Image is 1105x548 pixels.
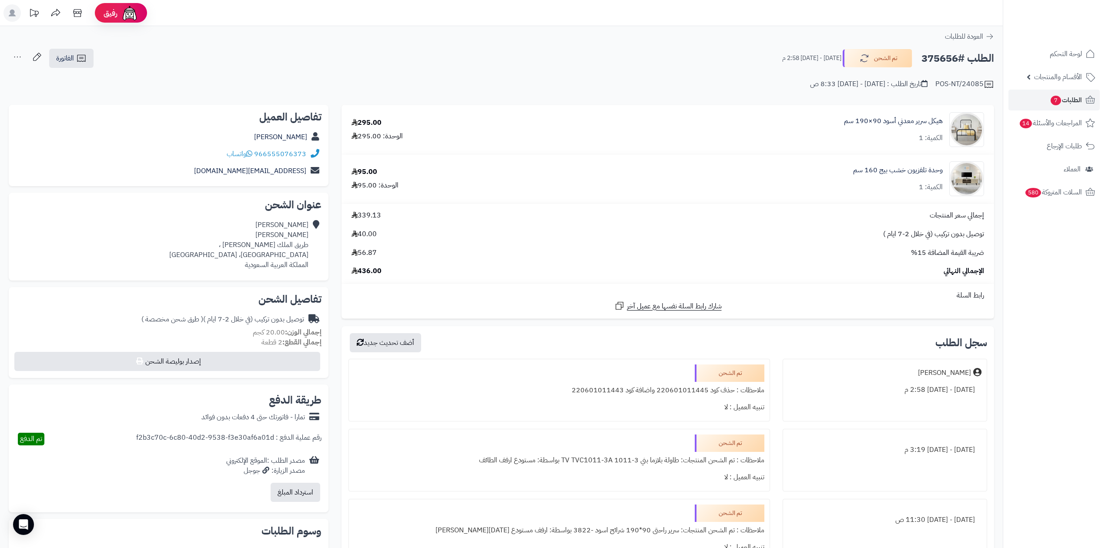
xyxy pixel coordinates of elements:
a: العملاء [1008,159,1100,180]
div: توصيل بدون تركيب (في خلال 2-7 ايام ) [141,314,304,324]
span: رفيق [104,8,117,18]
div: POS-NT/24085 [935,79,994,90]
a: تحديثات المنصة [23,4,45,24]
span: ( طرق شحن مخصصة ) [141,314,203,324]
a: واتساب [227,149,252,159]
div: الكمية: 1 [919,133,943,143]
div: تم الشحن [695,364,764,382]
span: 14 [1020,119,1032,128]
a: المراجعات والأسئلة14 [1008,113,1100,134]
strong: إجمالي الوزن: [285,327,321,337]
a: هيكل سرير معدني أسود 90×190 سم [844,116,943,126]
span: العودة للطلبات [945,31,983,42]
img: 1750490663-220601011443-90x90.jpg [950,161,984,196]
span: تم الدفع [20,434,42,444]
a: 966555076373 [254,149,306,159]
h2: طريقة الدفع [269,395,321,405]
a: [PERSON_NAME] [254,132,307,142]
a: وحدة تلفزيون خشب بيج 160 سم [853,165,943,175]
div: الكمية: 1 [919,182,943,192]
small: 20.00 كجم [253,327,321,337]
div: [PERSON_NAME] [918,368,971,378]
div: [DATE] - [DATE] 11:30 ص [788,511,981,528]
button: تم الشحن [843,49,912,67]
span: المراجعات والأسئلة [1019,117,1082,129]
small: [DATE] - [DATE] 2:58 م [782,54,841,63]
a: طلبات الإرجاع [1008,136,1100,157]
h3: سجل الطلب [935,337,987,348]
div: ملاحظات : تم الشحن المنتجات: طاولة بلازما بني 3-1011 TV TVC1011-3A بواسطة: مستودع ارفف الطائف [354,452,764,469]
div: 295.00 [352,118,382,128]
small: 2 قطعة [261,337,321,348]
span: 40.00 [352,229,377,239]
span: 56.87 [352,248,377,258]
h2: الطلب #375656 [921,50,994,67]
span: 339.13 [352,211,381,221]
a: الفاتورة [49,49,94,68]
span: 580 [1025,188,1041,197]
div: الوحدة: 295.00 [352,131,403,141]
span: الأقسام والمنتجات [1034,71,1082,83]
span: لوحة التحكم [1050,48,1082,60]
div: مصدر الطلب :الموقع الإلكتروني [226,456,305,476]
h2: عنوان الشحن [16,200,321,210]
span: توصيل بدون تركيب (في خلال 2-7 ايام ) [883,229,984,239]
h2: وسوم الطلبات [16,526,321,536]
span: 7 [1051,96,1061,105]
div: تنبيه العميل : لا [354,399,764,416]
span: الطلبات [1050,94,1082,106]
span: طلبات الإرجاع [1047,140,1082,152]
button: إصدار بوليصة الشحن [14,352,320,371]
img: 1754548425-110101010022-90x90.jpg [950,112,984,147]
div: الوحدة: 95.00 [352,180,398,190]
div: [DATE] - [DATE] 3:19 م [788,441,981,458]
div: مصدر الزيارة: جوجل [226,466,305,476]
span: إجمالي سعر المنتجات [930,211,984,221]
span: الفاتورة [56,53,74,63]
img: ai-face.png [121,4,138,22]
span: 436.00 [352,266,382,276]
div: ملاحظات : حذف كود 220601011445 واضافة كود 220601011443 [354,382,764,399]
div: [DATE] - [DATE] 2:58 م [788,381,981,398]
div: [PERSON_NAME] [PERSON_NAME] طريق الملك [PERSON_NAME] ، [GEOGRAPHIC_DATA]، [GEOGRAPHIC_DATA] الممل... [169,220,308,270]
div: تم الشحن [695,505,764,522]
strong: إجمالي القطع: [282,337,321,348]
div: رقم عملية الدفع : f2b3c70c-6c80-40d2-9538-f3e30af6a01d [136,433,321,445]
a: السلات المتروكة580 [1008,182,1100,203]
h2: تفاصيل الشحن [16,294,321,304]
span: الإجمالي النهائي [944,266,984,276]
span: العملاء [1064,163,1081,175]
button: أضف تحديث جديد [350,333,421,352]
a: الطلبات7 [1008,90,1100,110]
div: تمارا - فاتورتك حتى 4 دفعات بدون فوائد [201,412,305,422]
div: Open Intercom Messenger [13,514,34,535]
a: شارك رابط السلة نفسها مع عميل آخر [614,301,722,311]
span: شارك رابط السلة نفسها مع عميل آخر [627,301,722,311]
a: [EMAIL_ADDRESS][DOMAIN_NAME] [194,166,306,176]
div: ملاحظات : تم الشحن المنتجات: سرير راحتى 90*190 شرائح اسود -3822 بواسطة: ارفف مستودع [DATE][PERSON... [354,522,764,539]
span: ضريبة القيمة المضافة 15% [911,248,984,258]
div: رابط السلة [345,291,991,301]
div: تاريخ الطلب : [DATE] - [DATE] 8:33 ص [810,79,928,89]
button: استرداد المبلغ [271,483,320,502]
div: تم الشحن [695,434,764,452]
a: لوحة التحكم [1008,43,1100,64]
div: 95.00 [352,167,377,177]
a: العودة للطلبات [945,31,994,42]
div: تنبيه العميل : لا [354,469,764,486]
span: السلات المتروكة [1025,186,1082,198]
h2: تفاصيل العميل [16,112,321,122]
